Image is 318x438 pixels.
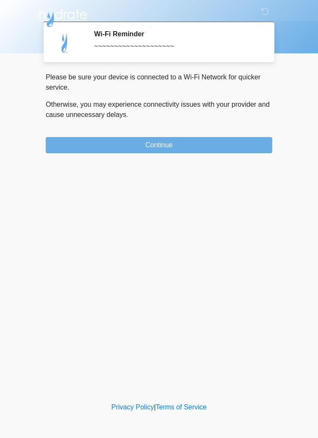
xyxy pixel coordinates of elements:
[37,6,88,28] img: Hydrate IV Bar - Scottsdale Logo
[112,403,154,411] a: Privacy Policy
[46,99,272,120] p: Otherwise, you may experience connectivity issues with your provider and cause unnecessary delays
[46,137,272,153] button: Continue
[154,403,156,411] a: |
[156,403,206,411] a: Terms of Service
[94,41,259,52] div: ~~~~~~~~~~~~~~~~~~~~
[46,72,272,93] p: Please be sure your device is connected to a Wi-Fi Network for quicker service.
[127,111,128,118] span: .
[52,30,78,55] img: Agent Avatar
